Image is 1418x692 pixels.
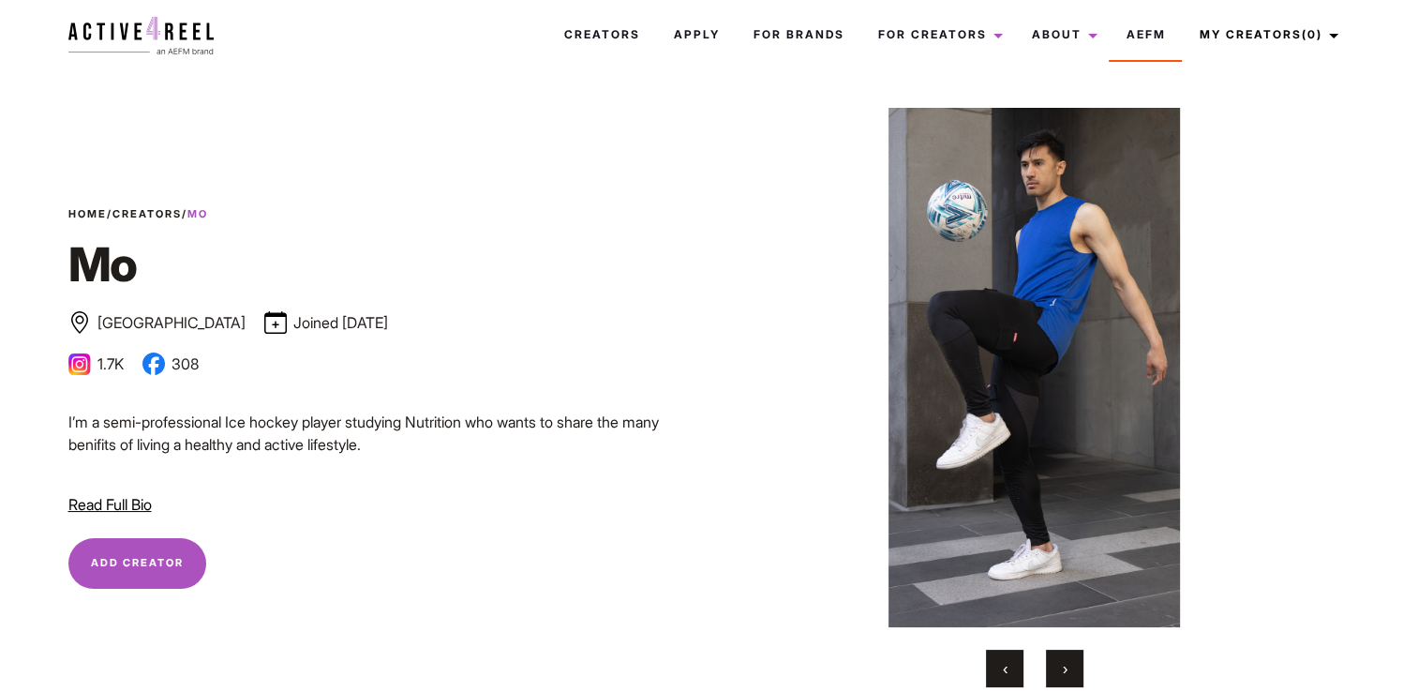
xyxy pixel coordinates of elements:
a: For Creators [860,9,1014,60]
a: Creators [546,9,656,60]
a: AEFM [1109,9,1182,60]
a: Apply [656,9,736,60]
li: 308 [142,353,199,375]
li: Joined [DATE] [264,311,388,334]
p: I’m a semi-professional Ice hockey player studying Nutrition who wants to share the many benifits... [68,411,698,456]
img: Location pin icon [68,311,91,334]
span: Read Full Bio [68,495,152,514]
a: Creators [112,207,182,220]
button: Read Full Bio [68,493,152,516]
span: (0) [1301,27,1321,41]
li: [GEOGRAPHIC_DATA] [68,311,246,334]
li: 1.7K [68,353,124,375]
strong: Mo [187,207,208,220]
img: Instagram icon [68,353,91,375]
h1: Mo [68,236,698,293]
img: Facebook icon [142,353,165,375]
span: / / [68,206,208,222]
button: Add Creator [68,538,206,589]
img: Calendar icon [264,311,287,334]
a: Home [68,207,107,220]
span: Add Creator [91,556,184,569]
span: Previous [1003,659,1008,678]
a: About [1014,9,1109,60]
span: Next [1063,659,1067,678]
a: For Brands [736,9,860,60]
a: My Creators(0) [1182,9,1350,60]
img: a4r-logo.svg [68,17,214,54]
